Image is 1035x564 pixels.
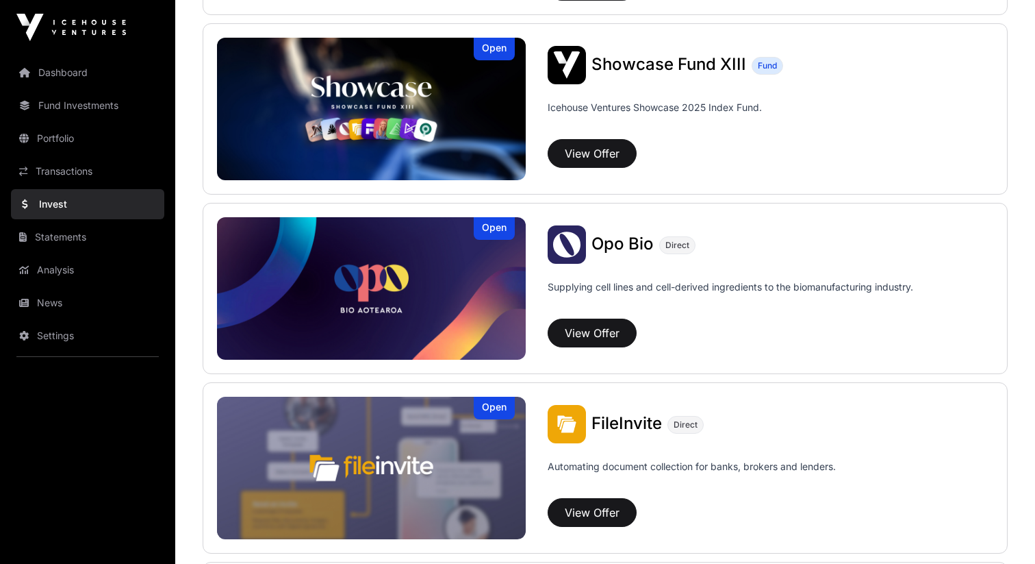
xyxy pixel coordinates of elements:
iframe: Chat Widget [967,498,1035,564]
a: Showcase Fund XIIIOpen [217,38,526,180]
button: View Offer [548,139,637,168]
div: Open [474,217,515,240]
a: Analysis [11,255,164,285]
span: Fund [758,60,777,71]
a: Invest [11,189,164,219]
img: FileInvite [217,397,526,539]
a: Portfolio [11,123,164,154]
p: Supplying cell lines and cell-derived ingredients to the biomanufacturing industry. [548,280,913,294]
a: Showcase Fund XIII [591,56,746,74]
img: Icehouse Ventures Logo [16,14,126,41]
a: Statements [11,222,164,252]
img: Opo Bio [217,217,526,360]
p: Icehouse Ventures Showcase 2025 Index Fund. [548,101,762,114]
span: Opo Bio [591,234,654,254]
a: Dashboard [11,58,164,88]
img: FileInvite [548,405,586,443]
a: News [11,288,164,318]
a: Settings [11,321,164,351]
span: Direct [665,240,689,251]
button: View Offer [548,319,637,347]
img: Showcase Fund XIII [217,38,526,180]
div: Open [474,397,515,419]
button: View Offer [548,498,637,527]
span: Showcase Fund XIII [591,54,746,74]
a: FileInviteOpen [217,397,526,539]
span: FileInvite [591,413,662,433]
a: Fund Investments [11,90,164,121]
a: Transactions [11,156,164,186]
a: FileInvite [591,415,662,433]
img: Opo Bio [548,225,586,264]
span: Direct [674,419,698,430]
p: Automating document collection for banks, brokers and lenders. [548,460,836,493]
a: Opo BioOpen [217,217,526,360]
img: Showcase Fund XIII [548,46,586,84]
div: Open [474,38,515,60]
a: Opo Bio [591,236,654,254]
